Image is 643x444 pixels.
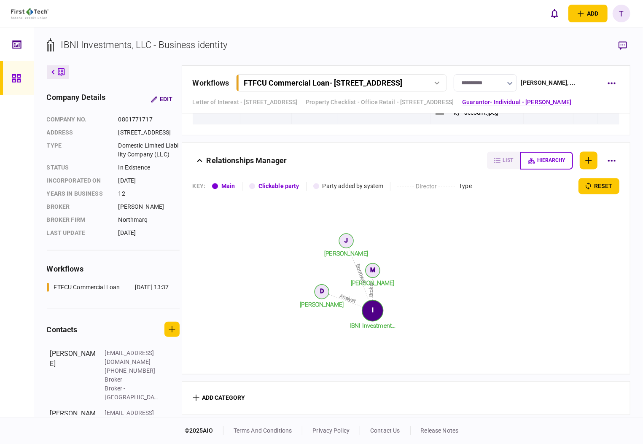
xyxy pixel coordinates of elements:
[47,176,110,185] div: incorporated on
[306,98,454,107] a: Property Checklist - Office Retail - [STREET_ADDRESS]
[324,250,368,257] tspan: [PERSON_NAME]
[47,128,110,137] div: address
[351,280,395,287] tspan: [PERSON_NAME]
[459,182,472,191] div: Type
[368,283,374,297] text: Broker
[47,202,110,211] div: Broker
[355,264,367,285] text: Borrower
[234,427,292,434] a: terms and conditions
[47,283,169,292] a: FTFCU Commercial Loan[DATE] 13:37
[47,163,110,172] div: status
[312,427,350,434] a: privacy policy
[370,427,400,434] a: contact us
[118,215,180,224] div: Northmarq
[118,176,180,185] div: [DATE]
[118,128,180,137] div: [STREET_ADDRESS]
[487,152,520,170] button: list
[118,229,180,237] div: [DATE]
[538,158,565,164] span: hierarchy
[118,189,180,198] div: 12
[11,8,48,19] img: client company logo
[371,307,373,314] text: I
[118,163,180,172] div: In Existence
[568,5,608,22] button: open adding identity options
[207,152,287,170] div: Relationships Manager
[421,427,459,434] a: release notes
[47,215,110,224] div: broker firm
[105,349,160,366] div: [EMAIL_ADDRESS][DOMAIN_NAME]
[320,288,323,295] text: D
[47,115,110,124] div: company no.
[613,5,630,22] button: T
[144,91,180,107] button: Edit
[47,229,110,237] div: last update
[193,395,245,401] button: add category
[221,182,235,191] div: Main
[462,98,571,107] a: Guarantor- Individual - [PERSON_NAME]
[105,366,160,375] div: [PHONE_NUMBER]
[105,409,160,426] div: [EMAIL_ADDRESS][DOMAIN_NAME]
[47,141,110,159] div: Type
[503,158,514,164] span: list
[193,98,298,107] a: Letter of Interest - [STREET_ADDRESS]
[47,263,180,274] div: workflows
[521,78,575,87] div: [PERSON_NAME] , ...
[118,202,180,211] div: [PERSON_NAME]
[370,267,375,274] text: M
[50,349,97,402] div: [PERSON_NAME]
[185,426,223,435] div: © 2025 AIO
[350,323,395,329] tspan: IBNI Investment...
[54,283,120,292] div: FTFCU Commercial Loan
[47,324,78,335] div: contacts
[105,375,160,384] div: Broker
[344,237,348,244] text: J
[546,5,563,22] button: open notifications list
[118,141,180,159] div: Domestic Limited Liability Company (LLC)
[193,182,206,191] div: KEY :
[47,91,106,107] div: company details
[118,115,180,124] div: 0801771717
[339,293,356,305] text: Analyst
[258,182,299,191] div: Clickable party
[244,78,403,87] div: FTFCU Commercial Loan - [STREET_ADDRESS]
[236,74,447,91] button: FTFCU Commercial Loan- [STREET_ADDRESS]
[47,189,110,198] div: years in business
[520,152,573,170] button: hierarchy
[300,301,344,308] tspan: [PERSON_NAME]
[578,178,619,194] button: reset
[323,182,384,191] div: Party added by system
[61,38,227,52] div: IBNI Investments, LLC - Business identity
[105,384,160,402] div: Broker - [GEOGRAPHIC_DATA]
[135,283,169,292] div: [DATE] 13:37
[193,77,229,89] div: workflows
